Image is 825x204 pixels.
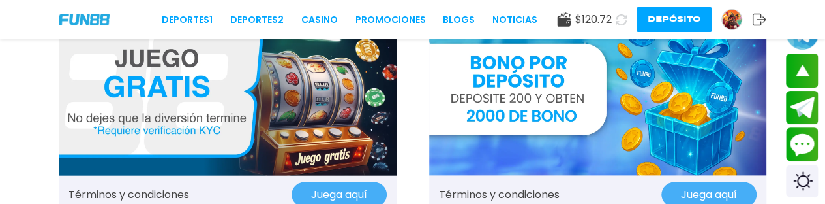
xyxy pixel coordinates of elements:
img: Avatar [722,10,742,29]
a: NOTICIAS [492,13,537,27]
span: $ 120.72 [575,12,612,27]
a: Promociones [355,13,425,27]
div: Switch theme [786,165,818,197]
a: BLOGS [443,13,475,27]
img: Company Logo [59,14,110,25]
button: Depósito [637,7,712,32]
a: Términos y condiciones [68,187,189,203]
a: Términos y condiciones [439,187,560,203]
button: Join telegram [786,91,818,125]
a: Deportes1 [162,13,213,27]
a: CASINO [301,13,338,27]
button: scroll up [786,54,818,88]
a: Avatar [721,9,752,30]
button: Contact customer service [786,127,818,161]
img: Promo Banner [59,7,397,177]
a: Deportes2 [230,13,284,27]
img: Promo Banner [429,7,767,177]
